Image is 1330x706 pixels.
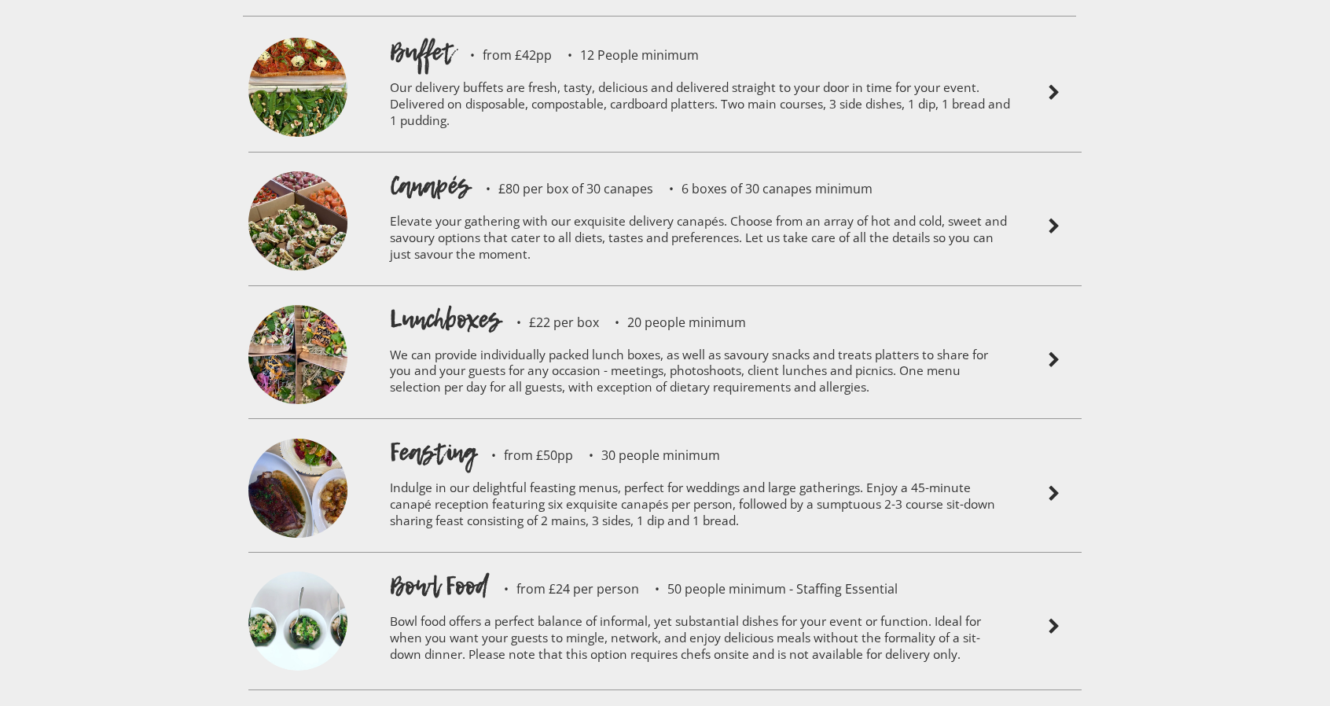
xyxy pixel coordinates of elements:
[390,603,1011,678] p: Bowl food offers a perfect balance of informal, yet substantial dishes for your event or function...
[653,182,873,195] p: 6 boxes of 30 canapes minimum
[390,168,470,203] h1: Canapés
[501,316,599,329] p: £22 per box
[552,49,699,61] p: 12 People minimum
[390,435,476,469] h1: Feasting
[390,302,501,336] h1: Lunchboxes
[390,69,1011,144] p: Our delivery buffets are fresh, tasty, delicious and delivered straight to your door in time for ...
[488,583,639,595] p: from £24 per person
[470,182,653,195] p: £80 per box of 30 canapes
[390,568,488,603] h1: Bowl Food
[639,583,898,595] p: 50 people minimum - Staffing Essential
[390,469,1011,544] p: Indulge in our delightful feasting menus, perfect for weddings and large gatherings. Enjoy a 45-m...
[599,316,746,329] p: 20 people minimum
[454,49,552,61] p: from £42pp
[476,449,573,461] p: from £50pp
[390,203,1011,278] p: Elevate your gathering with our exquisite delivery canapés. Choose from an array of hot and cold,...
[573,449,720,461] p: 30 people minimum
[390,336,1011,411] p: We can provide individually packed lunch boxes, as well as savoury snacks and treats platters to ...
